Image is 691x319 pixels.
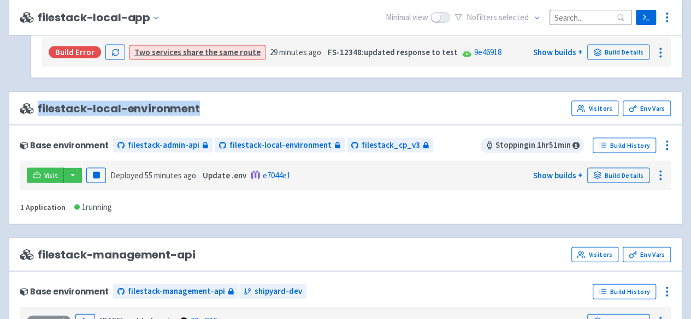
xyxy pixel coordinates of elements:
[571,101,618,116] a: Visitors
[229,139,332,152] span: filestack-local-environment
[239,284,306,299] a: shipyard-dev
[593,284,656,299] a: Build History
[262,170,290,180] a: e7044e1
[113,138,212,153] a: filestack-admin-api
[74,201,112,214] div: 1 running
[636,10,656,25] a: Terminal
[20,287,109,296] div: Base environment
[386,11,428,24] span: Minimal view
[533,47,583,57] a: Show builds +
[86,168,106,183] button: Pause
[255,285,302,298] span: shipyard-dev
[134,47,261,57] a: Two services share the same route
[113,284,238,299] a: filestack-management-api
[587,168,649,183] a: Build Details
[623,101,671,116] a: Env Vars
[128,285,225,298] span: filestack-management-api
[499,12,529,22] span: selected
[587,45,649,60] a: Build Details
[110,170,196,180] span: Deployed
[20,141,109,150] div: Base environment
[571,247,618,262] a: Visitors
[270,47,321,57] time: 29 minutes ago
[49,46,101,58] div: Build Error
[481,138,584,153] span: Stopping in 1 hr 51 min
[623,247,671,262] a: Env Vars
[20,249,195,261] span: filestack-management-api
[215,138,345,153] a: filestack-local-environment
[128,139,199,152] span: filestack-admin-api
[44,171,58,180] span: Visit
[328,47,458,57] strong: FS-12348:updated response to test
[20,201,66,214] div: 1 Application
[474,47,501,57] a: 9e46918
[362,139,420,152] span: filestack_cp_v3
[347,138,433,153] a: filestack_cp_v3
[203,170,246,180] strong: Update .env
[27,168,64,183] a: Visit
[38,11,164,24] button: filestack-local-app
[20,103,200,115] span: filestack-local-environment
[550,10,631,25] input: Search...
[593,138,656,153] a: Build History
[145,170,196,180] time: 55 minutes ago
[466,11,529,24] span: No filter s
[533,170,583,180] a: Show builds +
